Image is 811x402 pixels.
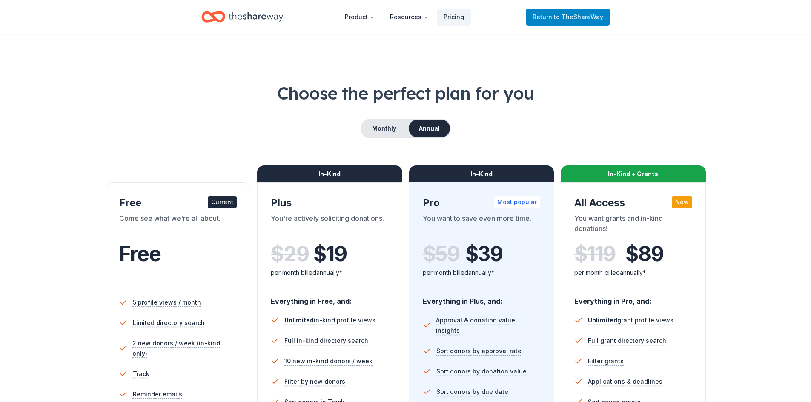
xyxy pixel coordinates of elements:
[588,376,662,387] span: Applications & deadlines
[313,242,347,266] span: $ 19
[284,356,373,366] span: 10 new in-kind donors / week
[409,120,450,137] button: Annual
[133,389,182,399] span: Reminder emails
[284,336,368,346] span: Full in-kind directory search
[574,289,692,307] div: Everything in Pro, and:
[561,165,706,182] div: In-Kind + Grants
[423,213,541,237] div: You want to save even more time.
[672,196,692,208] div: New
[554,13,603,20] span: to TheShareWay
[588,356,624,366] span: Filter grants
[574,268,692,278] div: per month billed annually*
[34,81,777,105] h1: Choose the perfect plan for you
[271,268,389,278] div: per month billed annually*
[208,196,237,208] div: Current
[119,241,161,266] span: Free
[423,196,541,210] div: Pro
[133,369,149,379] span: Track
[257,165,402,182] div: In-Kind
[526,9,610,26] a: Returnto TheShareWay
[271,289,389,307] div: Everything in Free, and:
[494,196,540,208] div: Most popular
[574,213,692,237] div: You want grants and in-kind donations!
[133,318,205,328] span: Limited directory search
[284,316,314,324] span: Unlimited
[409,165,554,182] div: In-Kind
[437,9,471,26] a: Pricing
[436,315,540,336] span: Approval & donation value insights
[436,346,522,356] span: Sort donors by approval rate
[588,316,617,324] span: Unlimited
[574,196,692,210] div: All Access
[119,196,237,210] div: Free
[119,213,237,237] div: Come see what we're all about.
[284,376,345,387] span: Filter by new donors
[533,12,603,22] span: Return
[423,268,541,278] div: per month billed annually*
[436,387,508,397] span: Sort donors by due date
[423,289,541,307] div: Everything in Plus, and:
[133,297,201,308] span: 5 profile views / month
[361,120,407,137] button: Monthly
[132,338,237,359] span: 2 new donors / week (in-kind only)
[338,7,471,27] nav: Main
[436,366,527,376] span: Sort donors by donation value
[588,316,673,324] span: grant profile views
[271,196,389,210] div: Plus
[284,316,375,324] span: in-kind profile views
[338,9,381,26] button: Product
[625,242,663,266] span: $ 89
[465,242,503,266] span: $ 39
[201,7,283,27] a: Home
[271,213,389,237] div: You're actively soliciting donations.
[383,9,435,26] button: Resources
[588,336,666,346] span: Full grant directory search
